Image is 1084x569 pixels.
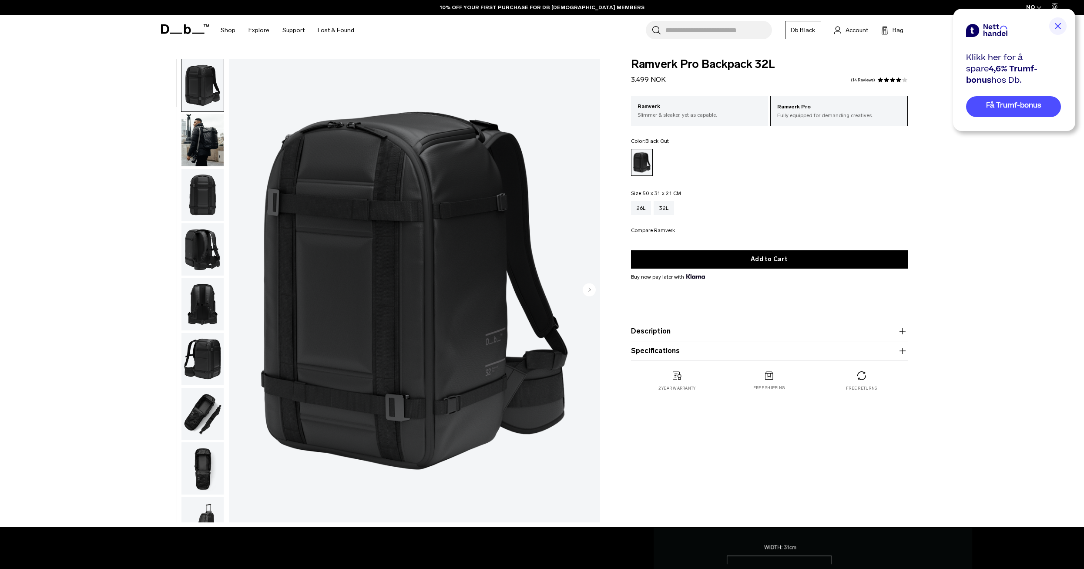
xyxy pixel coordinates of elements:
[181,59,224,111] img: Ramverk Pro Backpack 32L Black Out
[643,190,681,196] span: 50 x 31 x 21 CM
[181,169,224,221] img: Ramverk Pro Backpack 32L Black Out
[631,228,675,234] button: Compare Ramverk
[181,278,224,330] img: Ramverk Pro Backpack 32L Black Out
[785,21,821,39] a: Db Black
[631,326,908,337] button: Description
[645,138,669,144] span: Black Out
[181,223,224,276] button: Ramverk Pro Backpack 32L Black Out
[221,15,235,46] a: Shop
[834,25,868,35] a: Account
[181,442,224,495] img: Ramverk Pro Backpack 32L Black Out
[631,191,681,196] legend: Size:
[181,387,224,441] button: Ramverk Pro Backpack 32L Black Out
[638,102,762,111] p: Ramverk
[583,283,596,298] button: Next slide
[214,15,361,46] nav: Main Navigation
[229,59,600,522] img: Ramverk Pro Backpack 32L Black Out
[777,111,901,119] p: Fully equipped for demanding creatives.
[631,346,908,356] button: Specifications
[881,25,903,35] button: Bag
[966,24,1007,37] img: netthandel brand logo
[248,15,269,46] a: Explore
[631,273,705,281] span: Buy now pay later with
[966,63,1037,86] span: 4,6% Trumf-bonus
[181,114,224,167] button: Ramverk Pro Backpack 32L Black Out
[777,103,901,111] p: Ramverk Pro
[631,138,669,144] legend: Color:
[181,114,224,166] img: Ramverk Pro Backpack 32L Black Out
[966,96,1061,117] a: Få Trumf-bonus
[631,149,653,176] a: Black Out
[654,201,674,215] a: 32L
[631,59,908,70] span: Ramverk Pro Backpack 32L
[631,250,908,269] button: Add to Cart
[440,3,644,11] a: 10% OFF YOUR FIRST PURCHASE FOR DB [DEMOGRAPHIC_DATA] MEMBERS
[631,201,651,215] a: 26L
[893,26,903,35] span: Bag
[181,497,224,549] img: Ramverk Pro Backpack 32L Black Out
[966,52,1061,86] div: Klikk her for å spare hos Db.
[181,388,224,440] img: Ramverk Pro Backpack 32L Black Out
[181,442,224,495] button: Ramverk Pro Backpack 32L Black Out
[686,274,705,279] img: {"height" => 20, "alt" => "Klarna"}
[753,385,785,391] p: Free shipping
[638,111,762,119] p: Slimmer & sleaker, yet as capable.
[282,15,305,46] a: Support
[658,385,696,391] p: 2 year warranty
[181,278,224,331] button: Ramverk Pro Backpack 32L Black Out
[986,101,1041,111] span: Få Trumf-bonus
[318,15,354,46] a: Lost & Found
[851,78,875,82] a: 14 reviews
[846,385,877,391] p: Free returns
[846,26,868,35] span: Account
[181,168,224,222] button: Ramverk Pro Backpack 32L Black Out
[1049,17,1067,35] img: close button
[181,497,224,550] button: Ramverk Pro Backpack 32L Black Out
[181,223,224,276] img: Ramverk Pro Backpack 32L Black Out
[229,59,600,522] li: 1 / 10
[181,333,224,385] img: Ramverk Pro Backpack 32L Black Out
[631,96,769,125] a: Ramverk Slimmer & sleaker, yet as capable.
[181,59,224,112] button: Ramverk Pro Backpack 32L Black Out
[631,75,666,84] span: 3.499 NOK
[181,333,224,386] button: Ramverk Pro Backpack 32L Black Out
